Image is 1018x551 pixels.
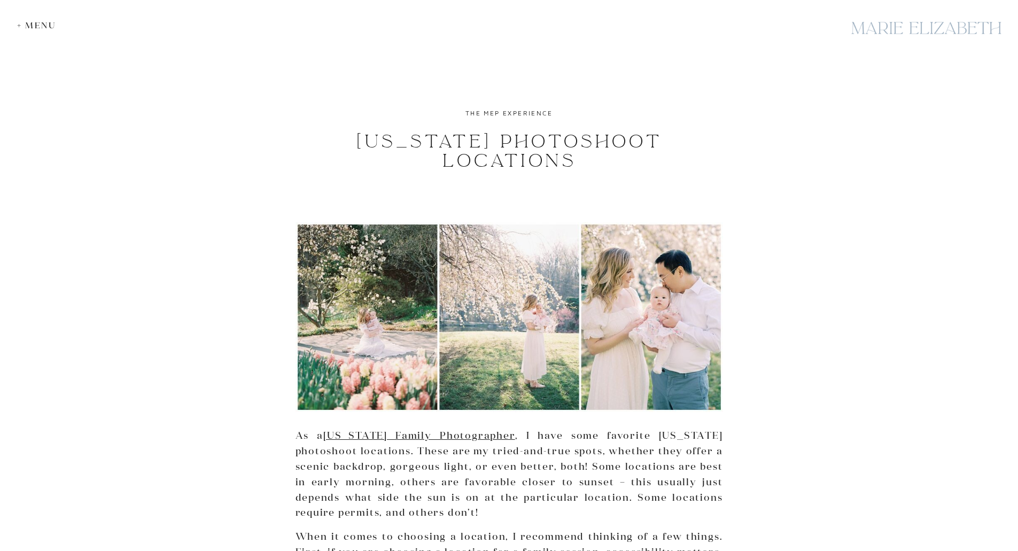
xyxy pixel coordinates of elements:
a: The MEP Experience [465,109,553,117]
a: [US_STATE] Family Photographer [323,429,515,441]
div: + Menu [17,20,61,30]
img: Maryland Photoshoot Locations - Collage Of 3 Images From Family Photo Session At Brookside Garden... [296,222,723,412]
h1: [US_STATE] Photoshoot Locations [308,132,711,170]
p: As a , I have some favorite [US_STATE] photoshoot locations. These are my tried-and-true spots, w... [296,428,723,521]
